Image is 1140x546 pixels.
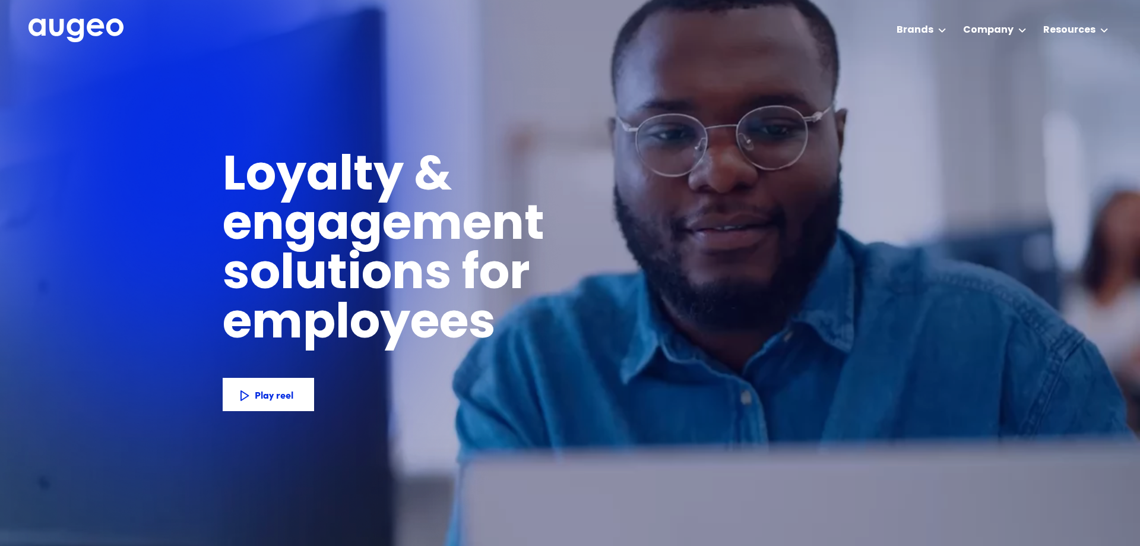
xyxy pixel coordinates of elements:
[963,23,1014,37] div: Company
[223,378,314,411] a: Play reel
[897,23,933,37] div: Brands
[28,18,123,43] img: Augeo's full logo in white.
[1043,23,1095,37] div: Resources
[223,301,517,350] h1: employees
[28,18,123,43] a: home
[223,153,736,301] h1: Loyalty & engagement solutions for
